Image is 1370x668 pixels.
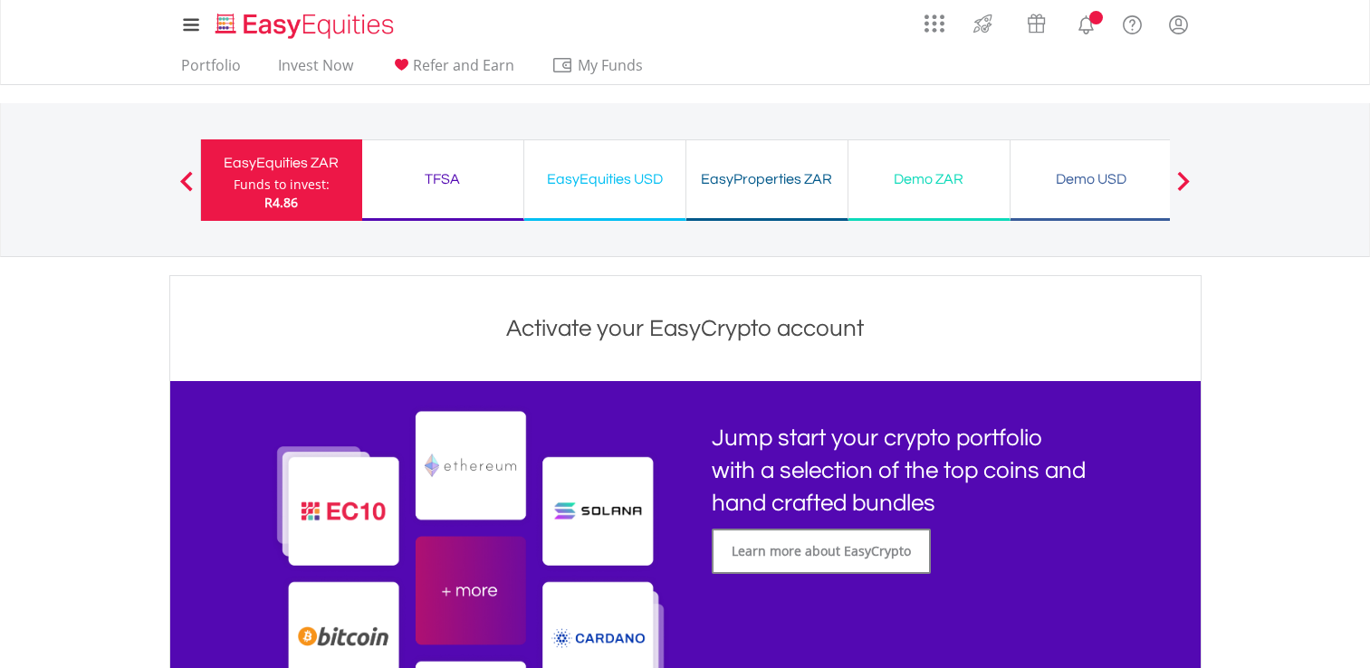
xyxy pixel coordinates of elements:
[373,167,513,192] div: TFSA
[1165,180,1202,198] button: Next
[212,150,351,176] div: EasyEquities ZAR
[174,56,248,84] a: Portfolio
[925,14,944,33] img: grid-menu-icon.svg
[712,422,1087,520] h1: Jump start your crypto portfolio with a selection of the top coins and hand crafted bundles
[383,56,522,84] a: Refer and Earn
[551,53,670,77] span: My Funds
[913,5,956,33] a: AppsGrid
[175,312,1196,345] h1: Activate your EasyCrypto account
[234,176,330,194] div: Funds to invest:
[212,11,401,41] img: EasyEquities_Logo.png
[1155,5,1202,44] a: My Profile
[1021,167,1161,192] div: Demo USD
[697,167,837,192] div: EasyProperties ZAR
[859,167,999,192] div: Demo ZAR
[535,167,675,192] div: EasyEquities USD
[168,180,205,198] button: Previous
[1063,5,1109,41] a: Notifications
[1021,9,1051,38] img: vouchers-v2.svg
[271,56,360,84] a: Invest Now
[208,5,401,41] a: Home page
[968,9,998,38] img: thrive-v2.svg
[712,529,931,574] a: Learn more about EasyCrypto
[1109,5,1155,41] a: FAQ's and Support
[1010,5,1063,38] a: Vouchers
[413,55,514,75] span: Refer and Earn
[264,194,298,211] span: R4.86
